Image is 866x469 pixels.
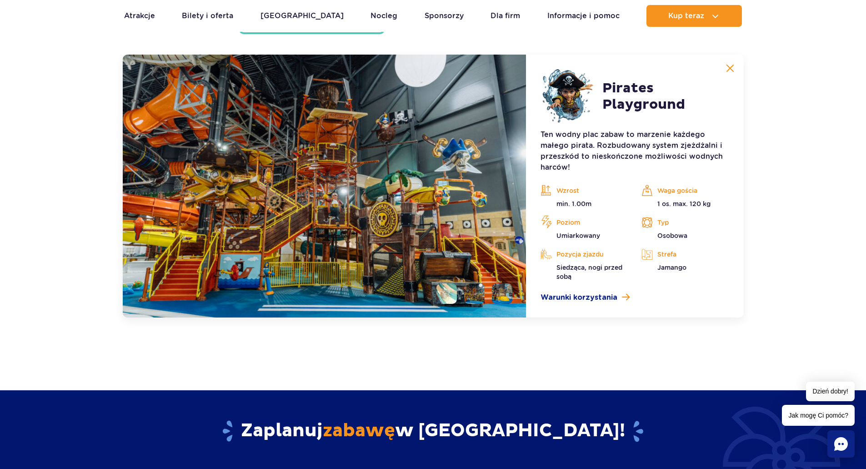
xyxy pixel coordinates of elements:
a: Nocleg [370,5,397,27]
span: Dzień dobry! [806,382,855,401]
span: zabawę [323,419,395,442]
a: Bilety i oferta [182,5,233,27]
span: Warunki korzystania [541,292,617,303]
p: min. 1.00m [541,199,628,208]
a: Informacje i pomoc [547,5,620,27]
a: Warunki korzystania [541,292,729,303]
span: Jak mogę Ci pomóc? [782,405,855,426]
p: Osobowa [641,231,729,240]
a: Sponsorzy [425,5,464,27]
a: Atrakcje [124,5,155,27]
a: Dla firm [491,5,520,27]
button: Kup teraz [646,5,742,27]
img: 68496b3343aa7861054357.png [541,69,595,124]
p: Typ [641,216,729,229]
p: Ten wodny plac zabaw to marzenie każdego małego pirata. Rozbudowany system zjeżdżalni i przeszkód... [541,129,729,173]
p: Poziom [541,216,628,229]
a: [GEOGRAPHIC_DATA] [260,5,344,27]
p: Siedząca, nogi przed sobą [541,263,628,281]
p: Pozycja zjazdu [541,247,628,261]
p: Strefa [641,247,729,261]
h2: Zaplanuj w [GEOGRAPHIC_DATA]! [167,419,699,443]
p: Wzrost [541,184,628,197]
p: Umiarkowany [541,231,628,240]
span: Kup teraz [668,12,704,20]
p: 1 os. max. 120 kg [641,199,729,208]
div: Chat [827,430,855,458]
h2: Pirates Playground [602,80,729,113]
p: Waga gościa [641,184,729,197]
p: Jamango [641,263,729,272]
